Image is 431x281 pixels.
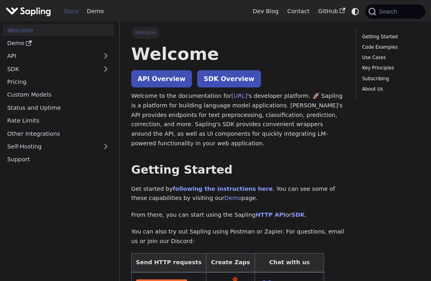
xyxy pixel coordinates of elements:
a: API [3,50,98,62]
a: Key Principles [362,64,417,72]
a: About Us [362,85,417,93]
a: Status and Uptime [3,102,114,113]
a: GitHub [314,5,349,18]
button: Expand sidebar category 'SDK' [98,63,114,75]
a: HTTP API [256,212,286,218]
nav: Breadcrumbs [131,27,345,38]
a: Dev Blog [248,5,283,18]
a: Self-Hosting [3,141,114,152]
p: Welcome to the documentation for 's developer platform. 🚀 Sapling is a platform for building lang... [131,91,345,148]
a: Demo [3,38,114,49]
a: Getting Started [362,33,417,41]
a: Other Integrations [3,128,114,139]
img: Sapling.ai [6,6,51,17]
a: SDK [291,212,304,218]
a: following the instructions here [173,186,273,192]
span: Search [376,8,402,15]
p: From there, you can start using the Sapling or . [131,210,345,220]
a: SDK Overview [197,70,261,87]
h1: Welcome [131,43,345,65]
a: Custom Models [3,89,114,101]
p: You can also try out Sapling using Postman or Zapier. For questions, email us or join our Discord: [131,227,345,246]
span: Welcome [131,27,160,38]
a: Pricing [3,76,114,88]
button: Expand sidebar category 'API' [98,50,114,62]
a: [URL] [231,93,247,99]
a: Welcome [3,24,114,36]
a: Demo [83,5,108,18]
button: Switch between dark and light mode (currently system mode) [350,6,361,17]
a: Use Cases [362,54,417,61]
th: Send HTTP requests [131,253,206,272]
button: Search (Command+K) [365,4,425,19]
h2: Getting Started [131,163,345,177]
a: Demo [224,195,241,201]
a: Docs [60,5,83,18]
a: Rate Limits [3,115,114,127]
a: API Overview [131,70,192,87]
a: Code Examples [362,44,417,51]
th: Create Zaps [206,253,255,272]
a: Contact [283,5,314,18]
a: Sapling.aiSapling.ai [6,6,54,17]
a: SDK [3,63,98,75]
a: Support [3,154,114,165]
th: Chat with us [255,253,324,272]
a: Subscribing [362,75,417,83]
p: Get started by . You can see some of these capabilities by visiting our page. [131,184,345,204]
